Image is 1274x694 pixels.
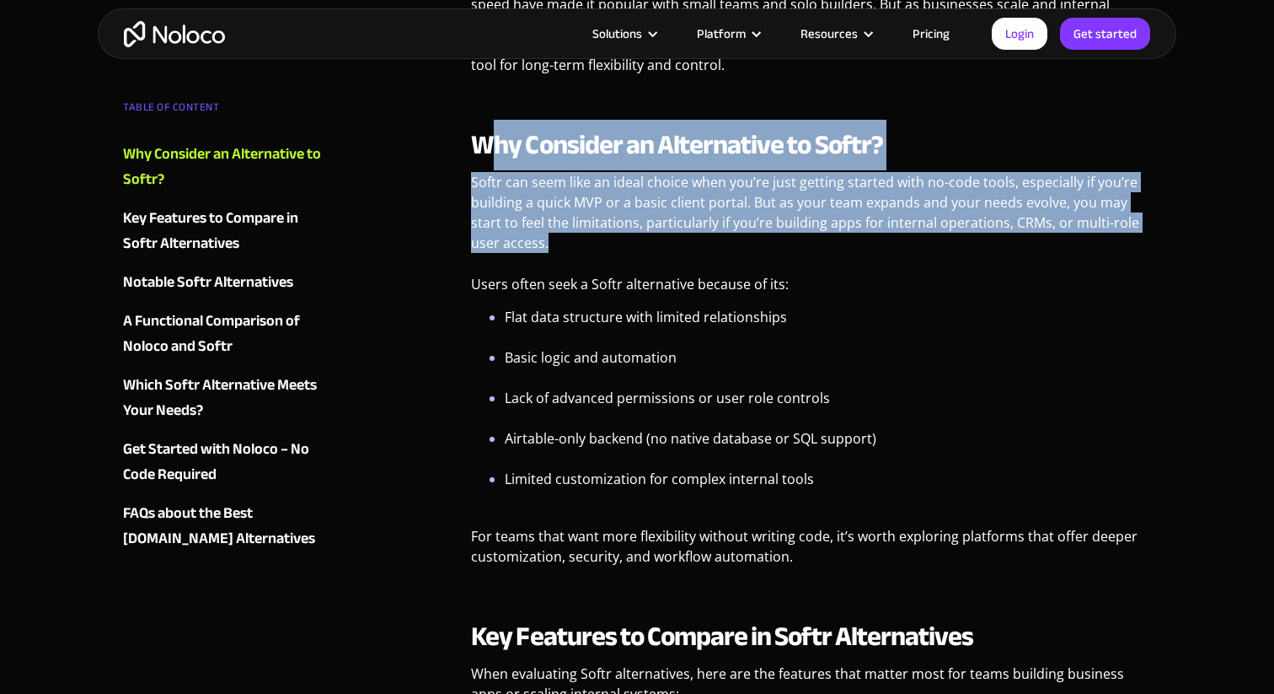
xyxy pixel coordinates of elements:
[505,347,1151,388] li: Basic logic and automation
[505,388,1151,428] li: Lack of advanced permissions or user role controls
[1060,18,1150,50] a: Get started
[123,373,327,423] a: Which Softr Alternative Meets Your Needs?
[505,307,1151,347] li: Flat data structure with limited relationships
[123,309,327,359] a: A Functional Comparison of Noloco and Softr
[123,270,327,295] a: Notable Softr Alternatives
[505,469,1151,509] li: Limited customization for complex internal tools
[592,23,642,45] div: Solutions
[992,18,1047,50] a: Login
[571,23,676,45] div: Solutions
[891,23,971,45] a: Pricing
[800,23,858,45] div: Resources
[676,23,779,45] div: Platform
[471,172,1151,266] p: Softr can seem like an ideal choice when you’re just getting started with no-code tools, especial...
[471,120,882,170] strong: Why Consider an Alternative to Softr?
[124,21,225,47] a: home
[471,274,1151,307] p: Users often seek a Softr alternative because of its:
[471,526,1151,579] p: For teams that want more flexibility without writing code, it’s worth exploring platforms that of...
[123,270,293,295] div: Notable Softr Alternatives
[471,611,973,662] strong: Key Features to Compare in Softr Alternatives
[779,23,891,45] div: Resources
[123,206,327,256] a: Key Features to Compare in Softr Alternatives
[505,428,1151,469] li: Airtable-only backend (no native database or SQL support)
[123,501,327,551] a: FAQs about the Best [DOMAIN_NAME] Alternatives
[697,23,746,45] div: Platform
[123,94,327,128] div: TABLE OF CONTENT
[123,437,327,487] a: Get Started with Noloco – No Code Required
[123,142,327,192] a: Why Consider an Alternative to Softr?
